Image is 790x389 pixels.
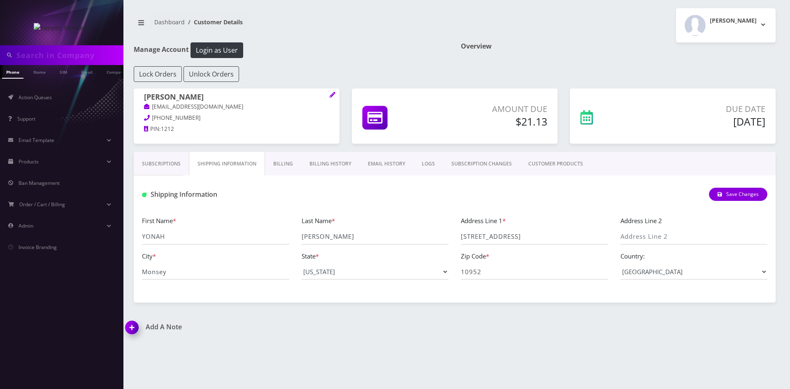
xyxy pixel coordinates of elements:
[461,252,489,261] label: Zip Code
[142,229,289,245] input: First Name
[19,244,57,251] span: Invoice Branding
[19,222,33,229] span: Admin
[520,152,591,176] a: CUSTOMER PRODUCTS
[29,65,50,78] a: Name
[134,14,448,37] nav: breadcrumb
[676,8,776,42] button: [PERSON_NAME]
[19,179,60,186] span: Ban Management
[301,152,360,176] a: Billing History
[709,188,767,201] button: Save Changes
[154,18,185,26] a: Dashboard
[461,42,776,50] h1: Overview
[142,216,176,226] label: First Name
[189,45,243,54] a: Login as User
[710,17,757,24] h2: [PERSON_NAME]
[144,103,243,111] a: [EMAIL_ADDRESS][DOMAIN_NAME]
[142,264,289,280] input: City
[189,152,265,176] a: Shipping Information
[17,115,35,122] span: Support
[443,152,520,176] a: SUBSCRIPTION CHANGES
[19,137,54,144] span: Email Template
[620,216,662,226] label: Address Line 2
[19,158,39,165] span: Products
[134,42,448,58] h1: Manage Account
[16,47,121,63] input: Search in Company
[134,66,182,82] button: Lock Orders
[646,115,765,128] h5: [DATE]
[161,125,174,133] span: 1212
[444,103,547,115] p: Amount Due
[34,23,90,33] img: Yereim Wireless
[302,229,449,245] input: Last Name
[102,65,130,78] a: Company
[142,191,342,198] h1: Shipping Information
[461,216,506,226] label: Address Line 1
[461,229,608,245] input: Address Line 1
[265,152,301,176] a: Billing
[191,42,243,58] button: Login as User
[461,264,608,280] input: Zip
[152,114,200,121] span: [PHONE_NUMBER]
[620,229,768,245] input: Address Line 2
[134,152,189,176] a: Subscriptions
[125,323,448,331] a: Add A Note
[646,103,765,115] p: Due Date
[2,65,23,79] a: Phone
[302,252,319,261] label: State
[19,201,65,208] span: Order / Cart / Billing
[56,65,71,78] a: SIM
[414,152,443,176] a: LOGS
[142,252,156,261] label: City
[19,94,52,101] span: Action Queues
[144,93,329,102] h1: [PERSON_NAME]
[144,125,161,133] a: PIN:
[444,115,547,128] h5: $21.13
[77,65,97,78] a: Email
[302,216,335,226] label: Last Name
[184,66,239,82] button: Unlock Orders
[185,18,243,26] li: Customer Details
[360,152,414,176] a: EMAIL HISTORY
[620,252,645,261] label: Country:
